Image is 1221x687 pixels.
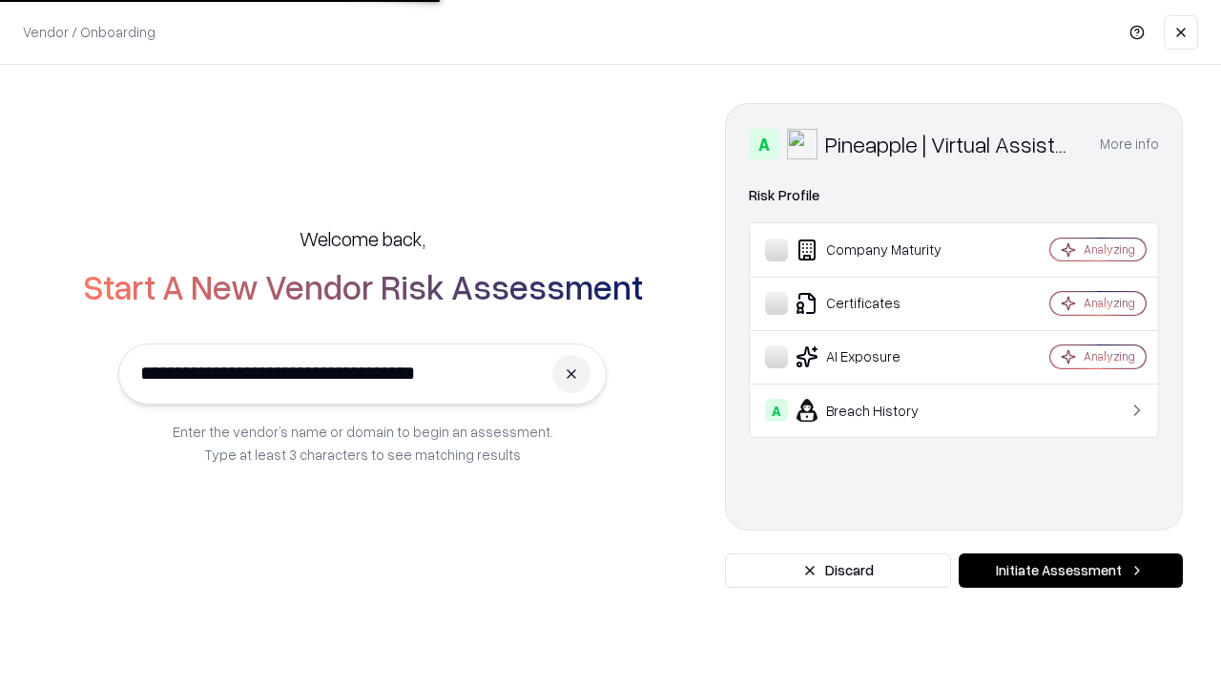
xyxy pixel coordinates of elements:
[23,22,155,42] p: Vendor / Onboarding
[765,399,788,422] div: A
[1084,241,1135,258] div: Analyzing
[765,292,993,315] div: Certificates
[787,129,817,159] img: Pineapple | Virtual Assistant Agency
[83,267,643,305] h2: Start A New Vendor Risk Assessment
[173,420,553,466] p: Enter the vendor’s name or domain to begin an assessment. Type at least 3 characters to see match...
[765,399,993,422] div: Breach History
[1100,127,1159,161] button: More info
[765,239,993,261] div: Company Maturity
[825,129,1077,159] div: Pineapple | Virtual Assistant Agency
[749,184,1159,207] div: Risk Profile
[1084,295,1135,311] div: Analyzing
[959,553,1183,588] button: Initiate Assessment
[300,225,425,252] h5: Welcome back,
[1084,348,1135,364] div: Analyzing
[749,129,779,159] div: A
[725,553,951,588] button: Discard
[765,345,993,368] div: AI Exposure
